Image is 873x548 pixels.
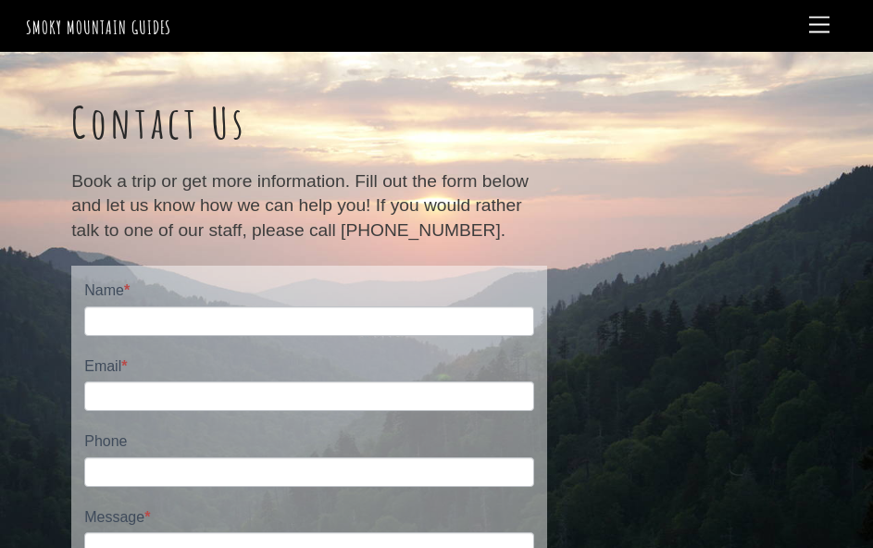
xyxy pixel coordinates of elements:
[71,169,547,243] p: Book a trip or get more information. Fill out the form below and let us know how we can help you!...
[84,355,534,381] label: Email
[71,97,547,148] h1: Contact Us
[84,279,534,305] label: Name
[26,16,171,39] a: Smoky Mountain Guides
[84,505,534,532] label: Message
[84,430,534,456] label: Phone
[801,7,838,44] a: Menu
